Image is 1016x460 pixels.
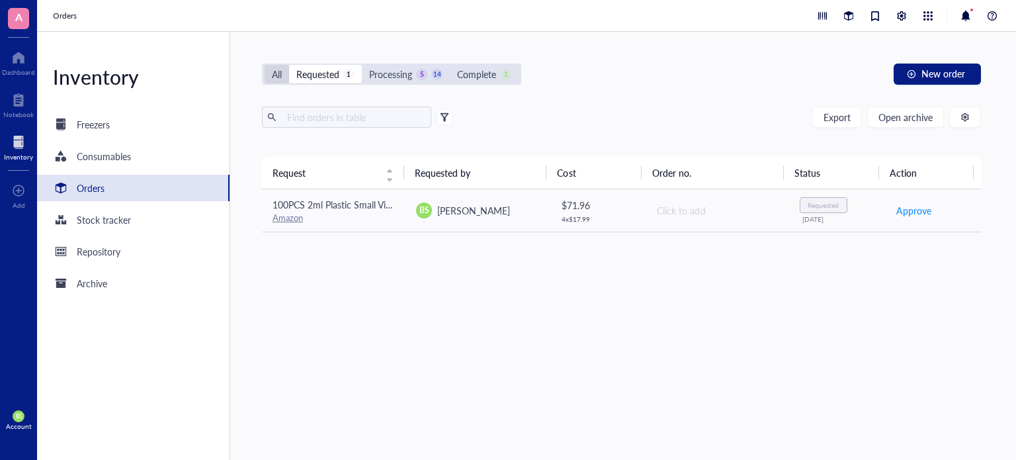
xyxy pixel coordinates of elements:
[37,270,230,297] a: Archive
[37,207,230,233] a: Stock tracker
[894,64,981,85] button: New order
[878,112,933,122] span: Open archive
[37,64,230,90] div: Inventory
[3,89,34,118] a: Notebook
[15,413,21,420] span: BS
[2,47,35,76] a: Dashboard
[77,149,131,163] div: Consumables
[77,181,105,195] div: Orders
[824,112,851,122] span: Export
[282,107,426,127] input: Find orders in table
[273,198,796,211] span: 100PCS 2ml Plastic Small Vials with Screw Caps Sample Tubes Cryotubes,PP Material, Free from DNas...
[457,67,496,81] div: Complete
[369,67,412,81] div: Processing
[77,276,107,291] div: Archive
[812,107,862,128] button: Export
[4,153,33,161] div: Inventory
[867,107,944,128] button: Open archive
[437,204,510,217] span: [PERSON_NAME]
[273,211,303,224] a: Amazon
[416,69,427,80] div: 5
[77,212,131,227] div: Stock tracker
[15,9,22,25] span: A
[262,64,521,85] div: segmented control
[896,203,931,218] span: Approve
[562,198,635,212] div: $ 71.96
[77,244,120,259] div: Repository
[3,111,34,118] div: Notebook
[921,68,965,79] span: New order
[802,215,874,223] div: [DATE]
[262,157,404,189] th: Request
[53,9,79,23] a: Orders
[272,67,282,81] div: All
[896,200,932,221] button: Approve
[77,117,110,132] div: Freezers
[273,165,378,180] span: Request
[784,157,879,189] th: Status
[546,157,642,189] th: Cost
[431,69,443,80] div: 14
[642,157,784,189] th: Order no.
[37,143,230,169] a: Consumables
[500,69,511,80] div: 1
[404,157,546,189] th: Requested by
[419,205,429,216] span: BS
[343,69,355,80] div: 1
[13,201,25,209] div: Add
[2,68,35,76] div: Dashboard
[879,157,974,189] th: Action
[37,238,230,265] a: Repository
[37,175,230,201] a: Orders
[4,132,33,161] a: Inventory
[808,201,839,209] div: Requested
[6,422,32,430] div: Account
[37,111,230,138] a: Freezers
[296,67,339,81] div: Requested
[657,203,778,218] div: Click to add
[562,215,635,223] div: 4 x $ 17.99
[645,189,788,232] td: Click to add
